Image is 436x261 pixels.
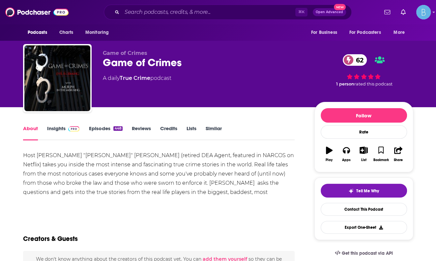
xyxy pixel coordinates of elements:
[321,184,407,198] button: tell me why sparkleTell Me Why
[5,6,69,18] img: Podchaser - Follow, Share and Rate Podcasts
[311,28,337,37] span: For Business
[349,28,381,37] span: For Podcasters
[336,82,354,86] span: 1 person
[361,158,366,162] div: List
[416,5,431,19] button: Show profile menu
[373,158,389,162] div: Bookmark
[321,203,407,216] a: Contact This Podcast
[187,125,196,140] a: Lists
[68,126,80,131] img: Podchaser Pro
[321,221,407,234] button: Export One-Sheet
[416,5,431,19] span: Logged in as BLASTmedia
[349,54,367,66] span: 62
[23,125,38,140] a: About
[23,151,295,206] div: Host [PERSON_NAME] "[PERSON_NAME]" [PERSON_NAME] (retired DEA Agent, featured in NARCOS on Netfli...
[23,26,56,39] button: open menu
[390,142,407,166] button: Share
[382,7,393,18] a: Show notifications dropdown
[23,235,78,243] h2: Creators & Guests
[24,45,90,111] img: Game of Crimes
[120,75,150,81] a: True Crime
[314,50,413,91] div: 62 1 personrated this podcast
[295,8,307,16] span: ⌘ K
[55,26,77,39] a: Charts
[104,5,352,20] div: Search podcasts, credits, & more...
[416,5,431,19] img: User Profile
[306,26,345,39] button: open menu
[342,158,351,162] div: Apps
[334,4,346,10] span: New
[356,188,379,194] span: Tell Me Why
[113,126,122,131] div: 448
[132,125,151,140] a: Reviews
[348,188,354,194] img: tell me why sparkle
[122,7,295,17] input: Search podcasts, credits, & more...
[89,125,122,140] a: Episodes448
[321,125,407,139] div: Rate
[321,142,338,166] button: Play
[394,158,403,162] div: Share
[354,82,392,86] span: rated this podcast
[47,125,80,140] a: InsightsPodchaser Pro
[389,26,413,39] button: open menu
[372,142,390,166] button: Bookmark
[28,28,47,37] span: Podcasts
[341,250,392,256] span: Get this podcast via API
[343,54,367,66] a: 62
[326,158,333,162] div: Play
[345,26,391,39] button: open menu
[316,11,343,14] span: Open Advanced
[85,28,109,37] span: Monitoring
[59,28,73,37] span: Charts
[393,28,405,37] span: More
[398,7,408,18] a: Show notifications dropdown
[81,26,117,39] button: open menu
[103,50,147,56] span: Game of Crimes
[355,142,372,166] button: List
[338,142,355,166] button: Apps
[321,108,407,123] button: Follow
[160,125,177,140] a: Credits
[206,125,222,140] a: Similar
[103,74,171,82] div: A daily podcast
[313,8,346,16] button: Open AdvancedNew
